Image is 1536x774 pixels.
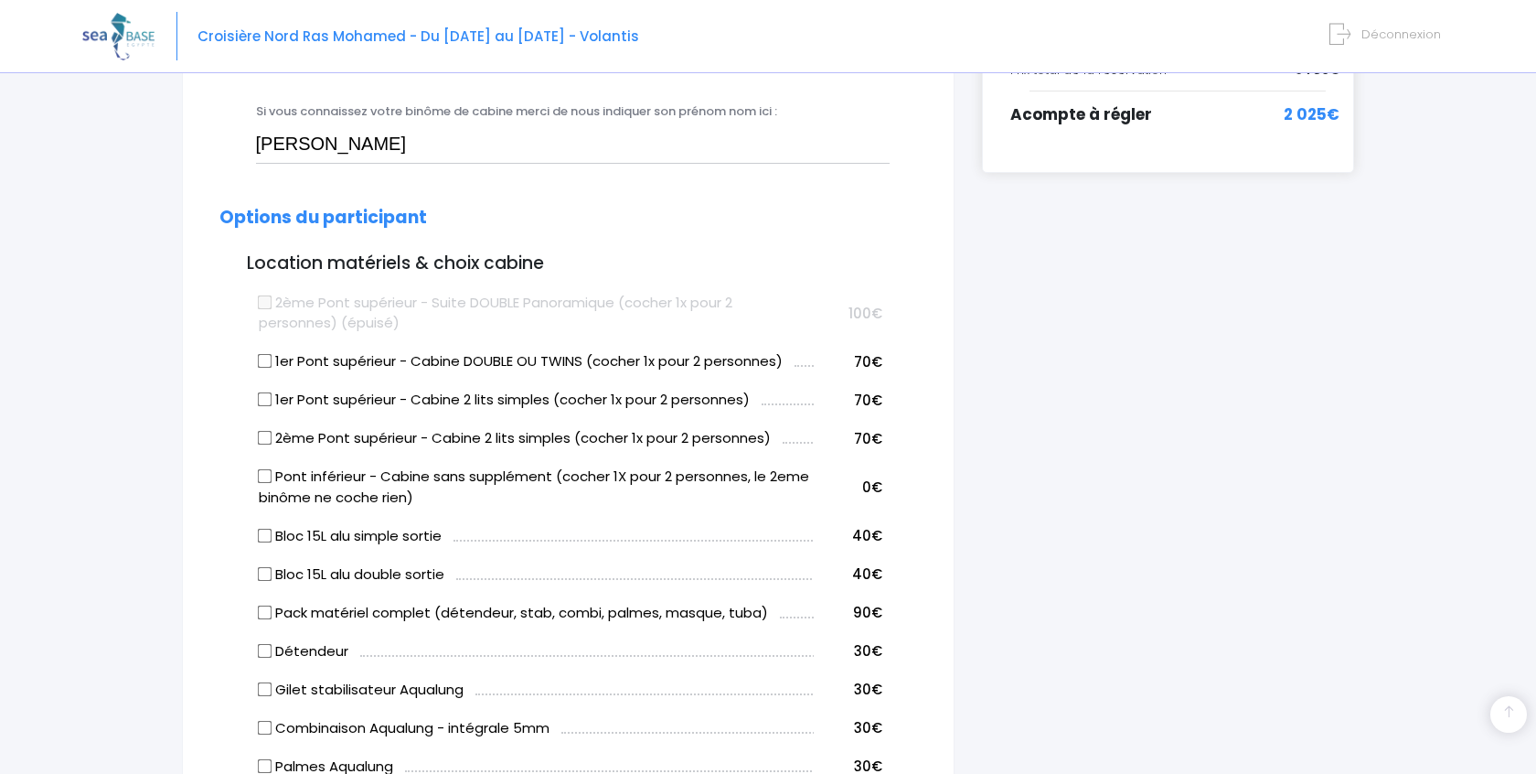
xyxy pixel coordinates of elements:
input: 2ème Pont supérieur - Suite DOUBLE Panoramique (cocher 1x pour 2 personnes) (épuisé) [257,295,272,309]
span: Déconnexion [1361,26,1441,43]
span: 90€ [853,603,882,622]
input: Détendeur [257,643,272,658]
span: 30€ [854,680,882,699]
label: 2ème Pont supérieur - Cabine 2 lits simples (cocher 1x pour 2 personnes) [259,428,771,449]
span: Croisière Nord Ras Mohamed - Du [DATE] au [DATE] - Volantis [197,27,639,46]
label: Pack matériel complet (détendeur, stab, combi, palmes, masque, tuba) [259,603,768,624]
input: Gilet stabilisateur Aqualung [257,682,272,696]
span: Prix total de la réservation [1010,61,1167,79]
label: Détendeur [259,641,348,662]
span: 40€ [852,526,882,545]
input: Bloc 15L alu double sortie [257,566,272,581]
input: 2ème Pont supérieur - Cabine 2 lits simples (cocher 1x pour 2 personnes) [257,431,272,446]
input: Palmes Aqualung [257,758,272,773]
span: 40€ [852,564,882,584]
label: Pont inférieur - Cabine sans supplément (cocher 1X pour 2 personnes, le 2eme binôme ne coche rien) [259,467,814,508]
label: 1er Pont supérieur - Cabine 2 lits simples (cocher 1x pour 2 personnes) [259,390,750,411]
input: 1er Pont supérieur - Cabine DOUBLE OU TWINS (cocher 1x pour 2 personnes) [257,354,272,369]
span: 0€ [862,478,882,497]
label: Bloc 15L alu double sortie [259,564,444,586]
h2: Options du participant [219,208,917,229]
label: Si vous connaissez votre binôme de cabine merci de nous indiquer son prénom nom ici : [256,102,777,121]
input: Bloc 15L alu simple sortie [257,528,272,543]
span: 70€ [854,352,882,371]
span: Acompte à régler [1010,103,1152,125]
span: 30€ [854,718,882,737]
label: 1er Pont supérieur - Cabine DOUBLE OU TWINS (cocher 1x pour 2 personnes) [259,351,783,372]
label: Gilet stabilisateur Aqualung [259,680,464,701]
label: 2ème Pont supérieur - Suite DOUBLE Panoramique (cocher 1x pour 2 personnes) (épuisé) [259,293,814,334]
span: 30€ [854,641,882,661]
h3: Location matériels & choix cabine [219,253,917,274]
label: Bloc 15L alu simple sortie [259,526,442,547]
input: 1er Pont supérieur - Cabine 2 lits simples (cocher 1x pour 2 personnes) [257,392,272,407]
input: Combinaison Aqualung - intégrale 5mm [257,720,272,735]
span: 100€ [848,304,882,323]
input: Pont inférieur - Cabine sans supplément (cocher 1X pour 2 personnes, le 2eme binôme ne coche rien) [257,469,272,484]
input: Pack matériel complet (détendeur, stab, combi, palmes, masque, tuba) [257,605,272,619]
label: Combinaison Aqualung - intégrale 5mm [259,718,549,739]
span: 70€ [854,391,882,410]
span: 70€ [854,429,882,448]
span: 2 025€ [1284,103,1339,127]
